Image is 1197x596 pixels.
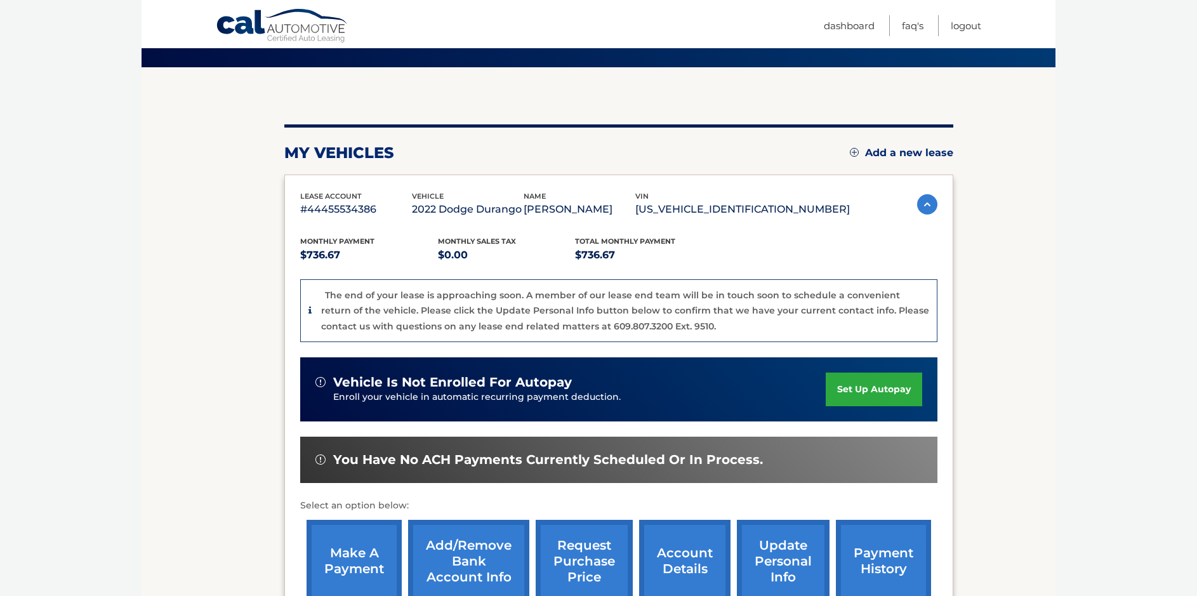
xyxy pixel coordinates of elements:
p: [PERSON_NAME] [524,201,635,218]
p: $0.00 [438,246,576,264]
span: lease account [300,192,362,201]
img: alert-white.svg [315,454,326,465]
img: add.svg [850,148,859,157]
a: Logout [951,15,981,36]
p: The end of your lease is approaching soon. A member of our lease end team will be in touch soon t... [321,289,929,332]
span: vin [635,192,649,201]
img: alert-white.svg [315,377,326,387]
a: Cal Automotive [216,8,349,45]
p: $736.67 [300,246,438,264]
span: Monthly sales Tax [438,237,516,246]
span: vehicle [412,192,444,201]
a: Add a new lease [850,147,953,159]
p: Select an option below: [300,498,937,513]
span: Monthly Payment [300,237,374,246]
p: 2022 Dodge Durango [412,201,524,218]
p: $736.67 [575,246,713,264]
p: [US_VEHICLE_IDENTIFICATION_NUMBER] [635,201,850,218]
a: set up autopay [826,373,922,406]
a: Dashboard [824,15,875,36]
a: FAQ's [902,15,923,36]
p: Enroll your vehicle in automatic recurring payment deduction. [333,390,826,404]
p: #44455534386 [300,201,412,218]
span: Total Monthly Payment [575,237,675,246]
span: vehicle is not enrolled for autopay [333,374,572,390]
img: accordion-active.svg [917,194,937,215]
span: name [524,192,546,201]
span: You have no ACH payments currently scheduled or in process. [333,452,763,468]
h2: my vehicles [284,143,394,162]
